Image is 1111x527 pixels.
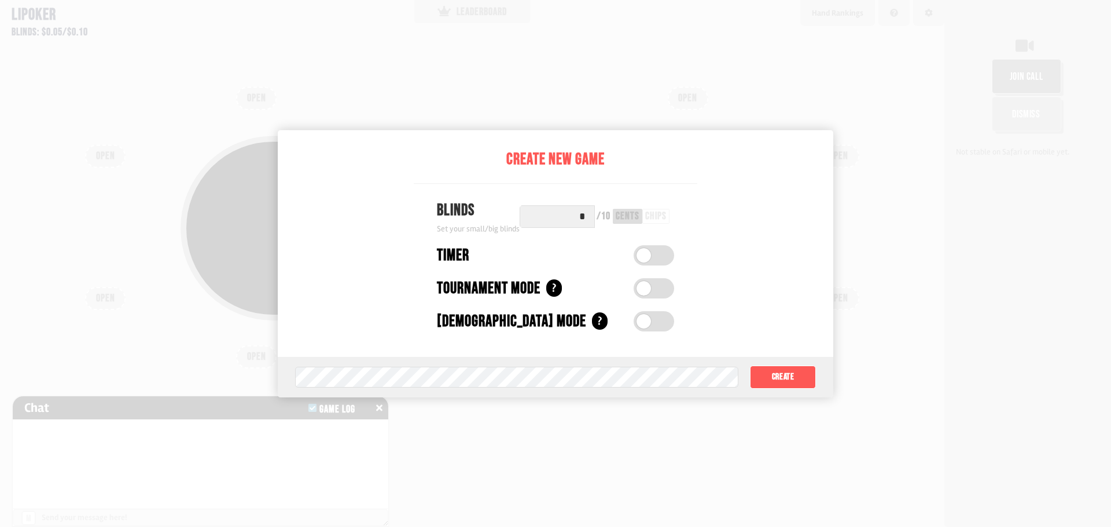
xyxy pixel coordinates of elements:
[750,366,816,389] button: Create
[645,211,667,222] div: chips
[437,277,540,301] div: Tournament Mode
[597,211,610,222] div: / 10
[437,309,586,334] div: [DEMOGRAPHIC_DATA] Mode
[616,211,639,222] div: cents
[437,244,469,268] div: Timer
[546,279,562,297] div: ?
[437,198,520,223] div: Blinds
[592,312,608,330] div: ?
[437,223,520,235] div: Set your small/big blinds
[414,148,697,172] div: Create New Game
